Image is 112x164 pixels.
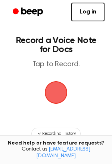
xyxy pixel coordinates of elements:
a: Beep [7,5,50,19]
span: Recording History [42,130,76,137]
p: Tap to Record. [13,60,99,69]
a: Log in [71,3,105,21]
img: Beep Logo [45,81,67,104]
h1: Record a Voice Note for Docs [13,36,99,54]
a: [EMAIL_ADDRESS][DOMAIN_NAME] [36,147,90,159]
button: Recording History [31,128,81,140]
span: Contact us [4,146,108,160]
